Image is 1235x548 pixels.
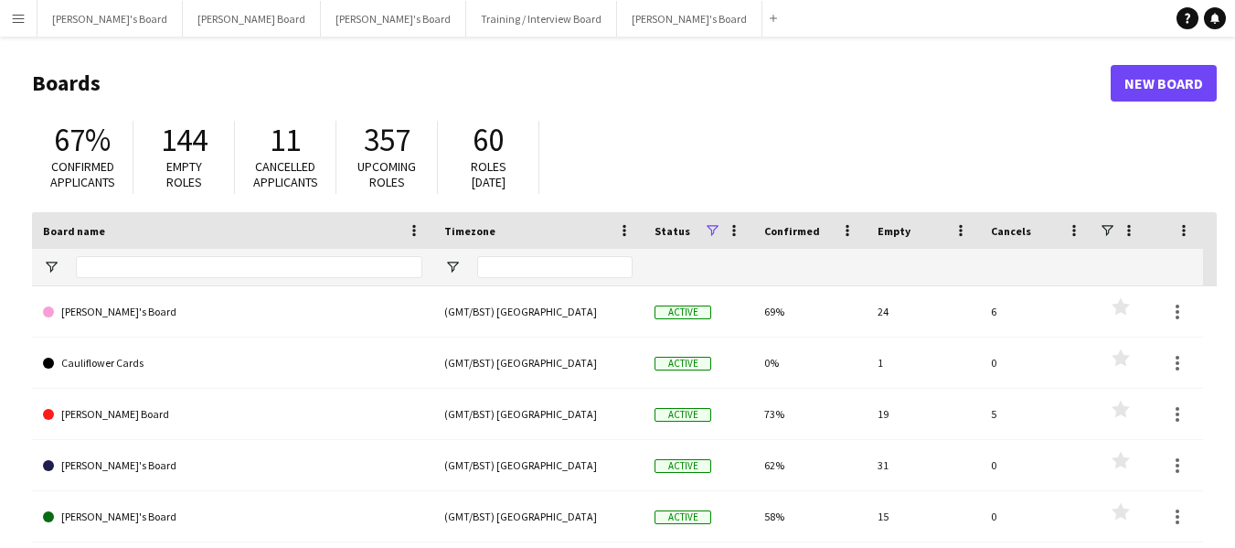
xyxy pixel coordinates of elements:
[43,259,59,275] button: Open Filter Menu
[980,389,1093,439] div: 5
[43,224,105,238] span: Board name
[867,440,980,490] div: 31
[655,224,690,238] span: Status
[43,491,422,543] a: [PERSON_NAME]'s Board
[43,338,422,389] a: Cauliflower Cards
[867,286,980,337] div: 24
[753,440,867,490] div: 62%
[753,389,867,439] div: 73%
[655,357,711,371] span: Active
[753,338,867,388] div: 0%
[473,120,504,160] span: 60
[364,120,410,160] span: 357
[321,1,466,37] button: [PERSON_NAME]'s Board
[433,440,644,490] div: (GMT/BST) [GEOGRAPHIC_DATA]
[764,224,820,238] span: Confirmed
[617,1,762,37] button: [PERSON_NAME]'s Board
[270,120,301,160] span: 11
[183,1,321,37] button: [PERSON_NAME] Board
[433,286,644,337] div: (GMT/BST) [GEOGRAPHIC_DATA]
[50,158,115,190] span: Confirmed applicants
[655,510,711,524] span: Active
[444,224,495,238] span: Timezone
[878,224,910,238] span: Empty
[867,338,980,388] div: 1
[166,158,202,190] span: Empty roles
[655,459,711,473] span: Active
[444,259,461,275] button: Open Filter Menu
[433,491,644,542] div: (GMT/BST) [GEOGRAPHIC_DATA]
[867,389,980,439] div: 19
[37,1,183,37] button: [PERSON_NAME]'s Board
[980,440,1093,490] div: 0
[991,224,1031,238] span: Cancels
[471,158,506,190] span: Roles [DATE]
[655,306,711,319] span: Active
[433,389,644,439] div: (GMT/BST) [GEOGRAPHIC_DATA]
[43,440,422,491] a: [PERSON_NAME]'s Board
[43,286,422,338] a: [PERSON_NAME]'s Board
[1111,65,1217,102] a: New Board
[980,338,1093,388] div: 0
[357,158,416,190] span: Upcoming roles
[76,256,422,278] input: Board name Filter Input
[753,491,867,542] div: 58%
[54,120,111,160] span: 67%
[753,286,867,337] div: 69%
[466,1,617,37] button: Training / Interview Board
[433,338,644,388] div: (GMT/BST) [GEOGRAPHIC_DATA]
[980,491,1093,542] div: 0
[980,286,1093,337] div: 6
[161,120,208,160] span: 144
[32,70,1111,97] h1: Boards
[655,408,711,422] span: Active
[253,158,318,190] span: Cancelled applicants
[867,491,980,542] div: 15
[477,256,633,278] input: Timezone Filter Input
[43,389,422,440] a: [PERSON_NAME] Board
